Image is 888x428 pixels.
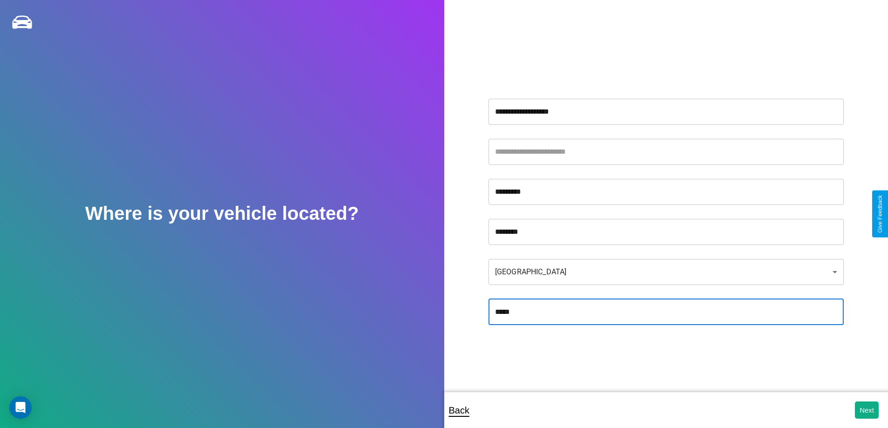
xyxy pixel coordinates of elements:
[449,402,469,419] p: Back
[855,401,879,419] button: Next
[877,195,883,233] div: Give Feedback
[489,259,844,285] div: [GEOGRAPHIC_DATA]
[85,203,359,224] h2: Where is your vehicle located?
[9,396,32,419] div: Open Intercom Messenger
